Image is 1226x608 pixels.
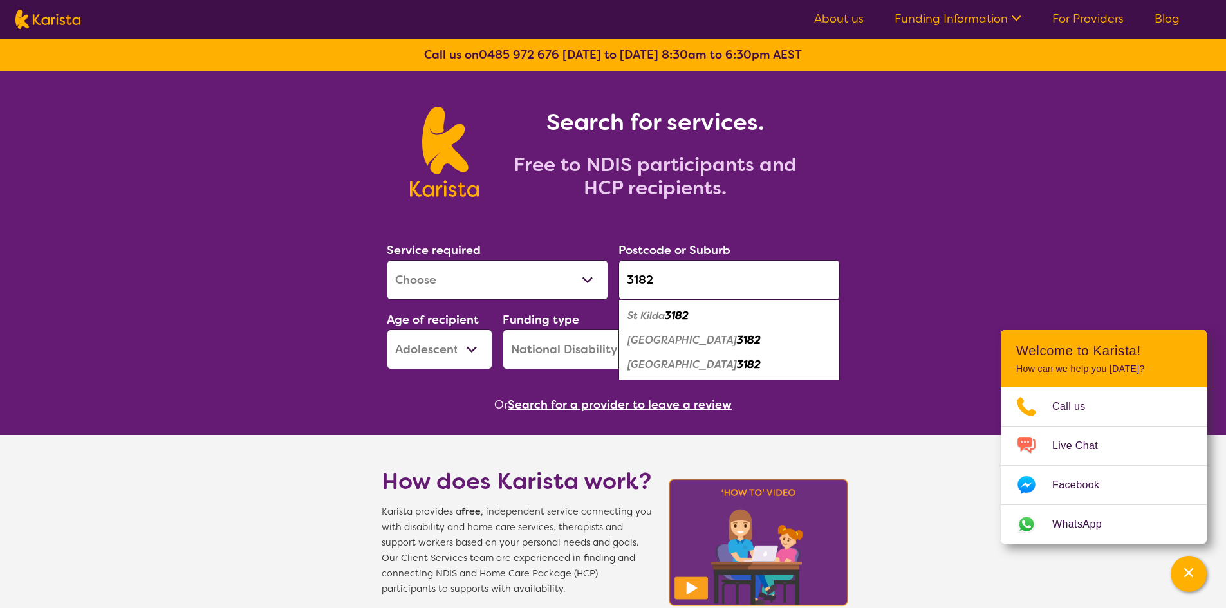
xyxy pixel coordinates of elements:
h1: Search for services. [494,107,816,138]
a: Blog [1155,11,1180,26]
label: Age of recipient [387,312,479,327]
em: [GEOGRAPHIC_DATA] [627,358,737,371]
em: 3182 [737,333,761,347]
div: St Kilda West 3182 [625,353,833,377]
button: Channel Menu [1171,556,1207,592]
label: Postcode or Suburb [618,243,730,258]
img: Karista logo [410,107,479,197]
em: St Kilda [627,309,665,322]
b: Call us on [DATE] to [DATE] 8:30am to 6:30pm AEST [424,47,802,62]
span: Call us [1052,397,1101,416]
a: 0485 972 676 [479,47,559,62]
label: Funding type [503,312,579,327]
em: 3182 [665,309,689,322]
img: Karista logo [15,10,80,29]
div: Channel Menu [1001,330,1207,544]
p: How can we help you [DATE]? [1016,364,1191,374]
a: About us [814,11,864,26]
em: 3182 [737,358,761,371]
div: St Kilda 3182 [625,304,833,328]
h1: How does Karista work? [382,466,652,497]
b: free [461,506,481,518]
h2: Free to NDIS participants and HCP recipients. [494,153,816,199]
span: Or [494,395,508,414]
a: Funding Information [895,11,1021,26]
label: Service required [387,243,481,258]
h2: Welcome to Karista! [1016,343,1191,358]
a: For Providers [1052,11,1124,26]
a: Web link opens in a new tab. [1001,505,1207,544]
ul: Choose channel [1001,387,1207,544]
div: St Kilda South 3182 [625,328,833,353]
button: Search for a provider to leave a review [508,395,732,414]
span: Facebook [1052,475,1115,495]
input: Type [618,260,840,300]
span: Live Chat [1052,436,1113,456]
span: WhatsApp [1052,515,1117,534]
em: [GEOGRAPHIC_DATA] [627,333,737,347]
span: Karista provides a , independent service connecting you with disability and home care services, t... [382,504,652,597]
